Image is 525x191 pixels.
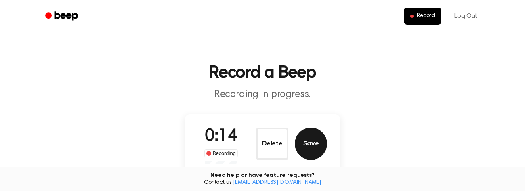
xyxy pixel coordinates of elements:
[295,128,327,160] button: Save Audio Record
[233,180,321,185] a: [EMAIL_ADDRESS][DOMAIN_NAME]
[417,13,435,20] span: Record
[446,6,485,26] a: Log Out
[56,65,469,82] h1: Record a Beep
[404,8,441,25] button: Record
[40,8,85,24] a: Beep
[204,149,238,157] div: Recording
[5,179,520,187] span: Contact us
[256,128,288,160] button: Delete Audio Record
[205,128,237,145] span: 0:14
[107,88,418,101] p: Recording in progress.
